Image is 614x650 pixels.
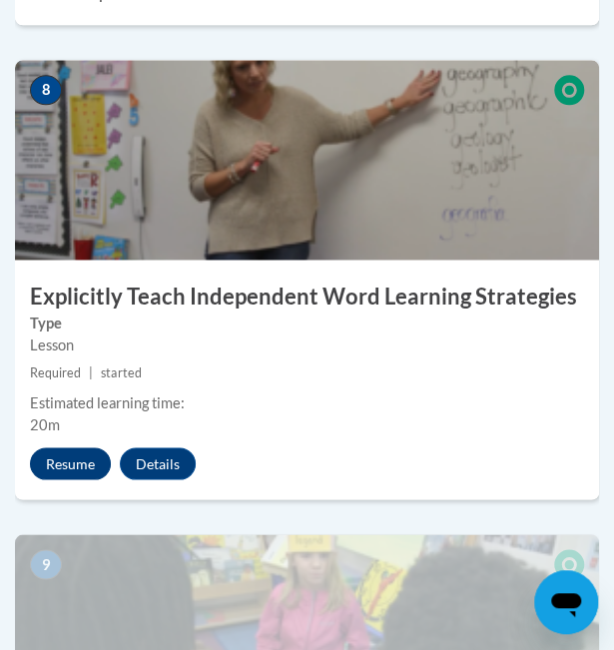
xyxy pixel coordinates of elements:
[30,415,60,432] span: 20m
[15,60,599,260] img: Course Image
[89,364,93,379] span: |
[30,447,111,479] button: Resume
[30,364,81,379] span: Required
[30,313,584,334] label: Type
[101,364,141,379] span: started
[30,75,62,105] span: 8
[30,334,584,356] div: Lesson
[30,391,584,413] div: Estimated learning time:
[120,447,196,479] button: Details
[15,282,599,313] h3: Explicitly Teach Independent Word Learning Strategies
[30,549,62,579] span: 9
[534,570,598,634] iframe: Button to launch messaging window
